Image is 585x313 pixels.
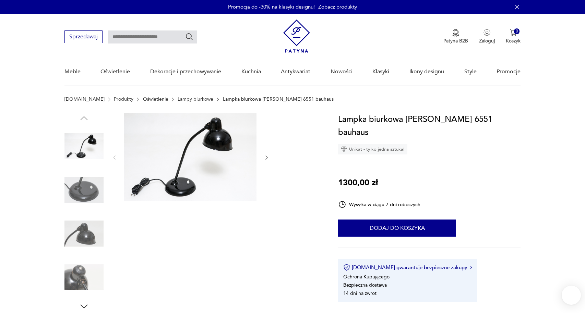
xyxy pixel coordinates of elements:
button: Patyna B2B [443,29,468,44]
a: [DOMAIN_NAME] [64,97,105,102]
a: Nowości [331,59,353,85]
div: Wysyłka w ciągu 7 dni roboczych [338,200,420,209]
a: Zobacz produkty [318,3,357,10]
a: Oświetlenie [143,97,168,102]
p: Zaloguj [479,38,495,44]
p: Patyna B2B [443,38,468,44]
img: Ikona koszyka [510,29,517,36]
button: Szukaj [185,33,193,41]
p: 1300,00 zł [338,176,378,189]
img: Zdjęcie produktu Lampka biurkowa Kaiser Idell 6551 bauhaus [64,258,104,297]
a: Ikony designu [409,59,444,85]
img: Ikona certyfikatu [343,264,350,271]
button: Sprzedawaj [64,30,103,43]
a: Ikona medaluPatyna B2B [443,29,468,44]
p: Promocja do -30% na klasyki designu! [228,3,315,10]
a: Lampy biurkowe [178,97,213,102]
div: Unikat - tylko jedna sztuka! [338,144,407,154]
img: Ikonka użytkownika [483,29,490,36]
iframe: Smartsupp widget button [562,286,581,305]
p: Koszyk [506,38,521,44]
a: Meble [64,59,81,85]
a: Antykwariat [281,59,310,85]
img: Ikona diamentu [341,146,347,152]
button: Dodaj do koszyka [338,220,456,237]
img: Ikona medalu [452,29,459,37]
a: Sprzedawaj [64,35,103,40]
img: Zdjęcie produktu Lampka biurkowa Kaiser Idell 6551 bauhaus [64,127,104,166]
img: Zdjęcie produktu Lampka biurkowa Kaiser Idell 6551 bauhaus [124,113,256,201]
p: Lampka biurkowa [PERSON_NAME] 6551 bauhaus [223,97,334,102]
a: Oświetlenie [100,59,130,85]
li: 14 dni na zwrot [343,290,377,297]
li: Ochrona Kupującego [343,274,390,280]
a: Klasyki [372,59,389,85]
button: Zaloguj [479,29,495,44]
button: [DOMAIN_NAME] gwarantuje bezpieczne zakupy [343,264,472,271]
img: Ikona strzałki w prawo [470,266,472,269]
button: 0Koszyk [506,29,521,44]
a: Dekoracje i przechowywanie [150,59,221,85]
img: Patyna - sklep z meblami i dekoracjami vintage [283,20,310,53]
a: Style [464,59,477,85]
a: Promocje [497,59,521,85]
a: Produkty [114,97,133,102]
div: 0 [514,28,520,34]
a: Kuchnia [241,59,261,85]
h1: Lampka biurkowa [PERSON_NAME] 6551 bauhaus [338,113,521,139]
li: Bezpieczna dostawa [343,282,387,288]
img: Zdjęcie produktu Lampka biurkowa Kaiser Idell 6551 bauhaus [64,171,104,210]
img: Zdjęcie produktu Lampka biurkowa Kaiser Idell 6551 bauhaus [64,214,104,253]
